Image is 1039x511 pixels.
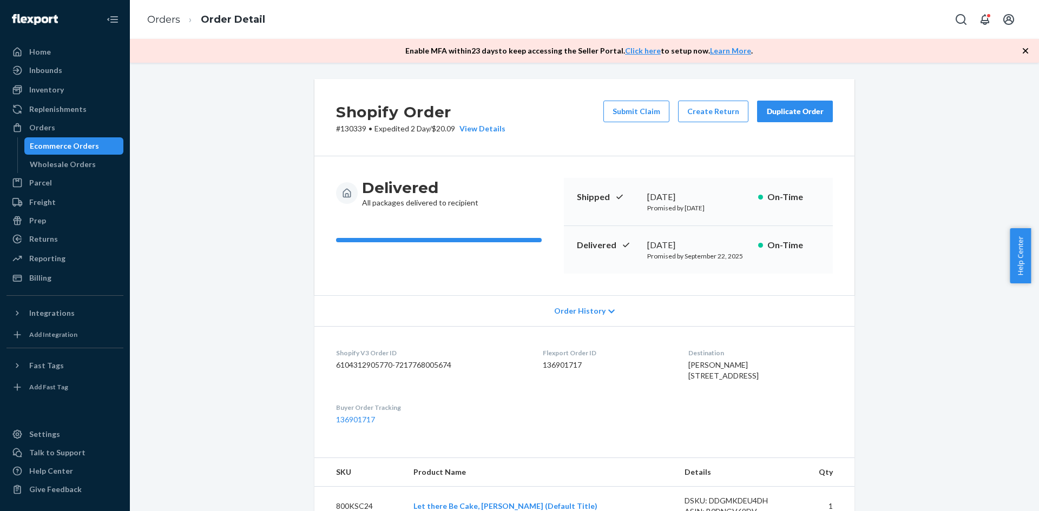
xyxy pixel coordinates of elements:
div: Inbounds [29,65,62,76]
div: Settings [29,429,60,440]
a: Add Fast Tag [6,379,123,396]
a: Returns [6,230,123,248]
a: Settings [6,426,123,443]
button: Fast Tags [6,357,123,374]
div: [DATE] [647,239,749,251]
a: Parcel [6,174,123,191]
h2: Shopify Order [336,101,505,123]
th: Qty [795,458,854,487]
p: On-Time [767,191,820,203]
div: Reporting [29,253,65,264]
div: Billing [29,273,51,283]
dd: 6104312905770-7217768005674 [336,360,525,370]
div: DSKU: DDGMKDEU4DH [685,495,786,506]
a: Billing [6,269,123,287]
div: Prep [29,215,46,226]
div: All packages delivered to recipient [362,178,478,208]
div: Replenishments [29,104,87,115]
dt: Destination [688,348,833,357]
dt: Buyer Order Tracking [336,403,525,412]
span: [PERSON_NAME] [STREET_ADDRESS] [688,360,759,380]
span: Order History [554,306,606,316]
button: Open account menu [998,9,1020,30]
button: Give Feedback [6,481,123,498]
button: Help Center [1010,228,1031,283]
p: Promised by [DATE] [647,203,749,213]
a: Replenishments [6,101,123,118]
th: SKU [314,458,405,487]
div: Parcel [29,177,52,188]
a: Talk to Support [6,444,123,461]
th: Product Name [405,458,676,487]
p: Promised by September 22, 2025 [647,251,749,261]
p: Delivered [577,239,639,251]
div: Ecommerce Orders [30,141,99,151]
div: Returns [29,234,58,244]
a: Ecommerce Orders [24,137,124,155]
div: Duplicate Order [766,106,824,117]
div: Fast Tags [29,360,64,371]
button: Close Navigation [102,9,123,30]
div: Add Fast Tag [29,382,68,391]
a: Inbounds [6,62,123,79]
a: Let there Be Cake, [PERSON_NAME] (Default Title) [413,501,597,510]
a: 136901717 [336,415,375,424]
a: Home [6,43,123,61]
a: Order Detail [201,14,265,25]
div: Talk to Support [29,447,86,458]
button: Duplicate Order [757,101,833,122]
a: Orders [6,119,123,136]
div: Freight [29,197,56,208]
div: Help Center [29,466,73,476]
button: Integrations [6,304,123,322]
p: On-Time [767,239,820,251]
a: Orders [147,14,180,25]
p: Enable MFA within 23 days to keep accessing the Seller Portal. to setup now. . [405,45,753,56]
button: Open notifications [974,9,996,30]
a: Inventory [6,81,123,98]
dt: Flexport Order ID [543,348,670,357]
button: Open Search Box [950,9,972,30]
button: View Details [455,123,505,134]
th: Details [676,458,795,487]
div: Inventory [29,84,64,95]
dt: Shopify V3 Order ID [336,348,525,357]
a: Reporting [6,250,123,267]
button: Create Return [678,101,748,122]
span: • [369,124,372,133]
a: Learn More [710,46,751,55]
h3: Delivered [362,178,478,197]
div: Orders [29,122,55,133]
div: Give Feedback [29,484,82,495]
div: Integrations [29,308,75,318]
dd: 136901717 [543,360,670,370]
button: Submit Claim [603,101,669,122]
img: Flexport logo [12,14,58,25]
a: Wholesale Orders [24,156,124,173]
a: Add Integration [6,326,123,343]
div: Add Integration [29,330,77,339]
div: Home [29,47,51,57]
div: [DATE] [647,191,749,203]
a: Freight [6,194,123,211]
a: Prep [6,212,123,229]
div: Wholesale Orders [30,159,96,170]
ol: breadcrumbs [139,4,274,36]
span: Expedited 2 Day [374,124,429,133]
p: Shipped [577,191,639,203]
a: Help Center [6,462,123,480]
p: # 130339 / $20.09 [336,123,505,134]
a: Click here [625,46,661,55]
